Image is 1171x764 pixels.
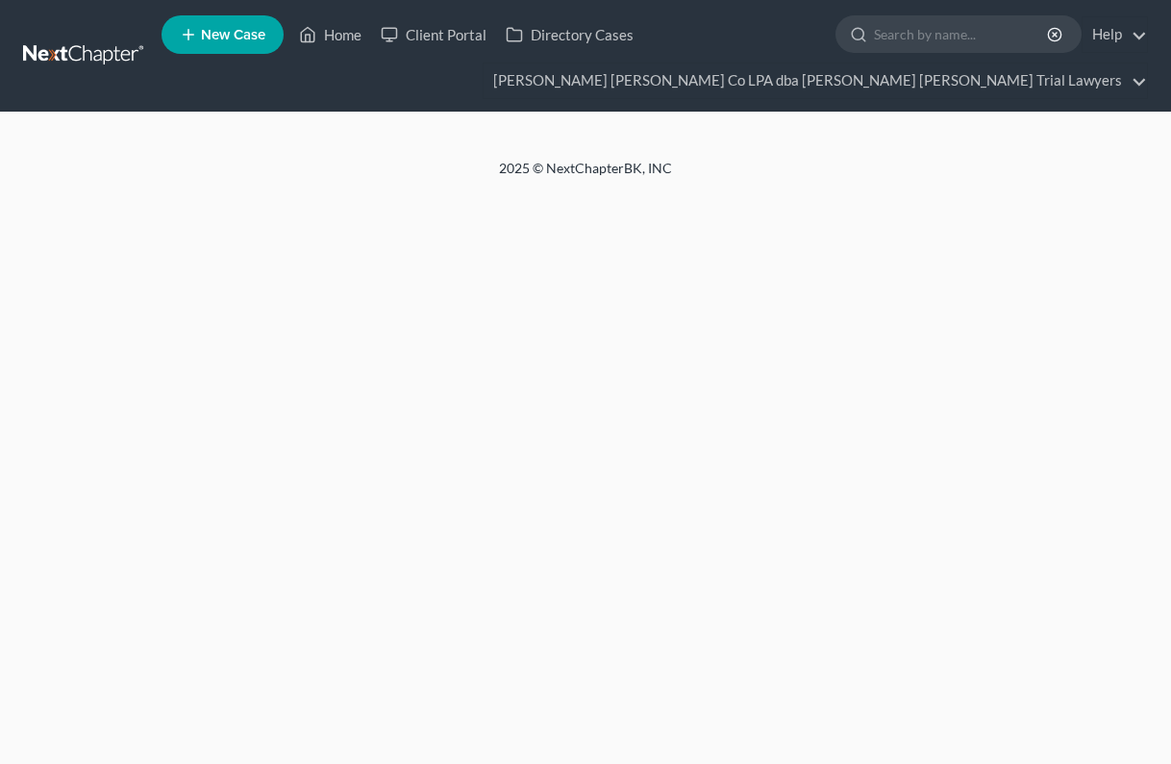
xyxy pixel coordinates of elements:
[37,159,1134,193] div: 2025 © NextChapterBK, INC
[496,17,643,52] a: Directory Cases
[201,28,265,42] span: New Case
[484,64,1147,98] a: [PERSON_NAME] [PERSON_NAME] Co LPA dba [PERSON_NAME] [PERSON_NAME] Trial Lawyers
[289,17,371,52] a: Home
[371,17,496,52] a: Client Portal
[1083,17,1147,52] a: Help
[874,16,1050,52] input: Search by name...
